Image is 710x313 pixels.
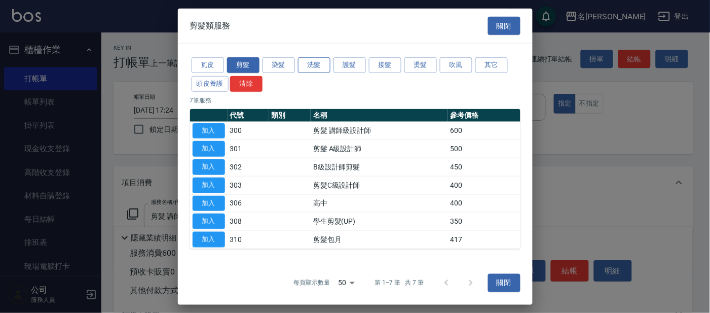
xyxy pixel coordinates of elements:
td: B級設計師剪髮 [311,158,447,176]
p: 7 筆服務 [190,95,520,105]
td: 310 [228,230,269,249]
td: 303 [228,176,269,194]
p: 每頁顯示數量 [293,279,330,288]
button: 瓦皮 [192,57,224,73]
td: 350 [448,213,520,231]
button: 護髮 [333,57,366,73]
button: 加入 [193,159,225,175]
button: 吹風 [440,57,472,73]
button: 關閉 [488,273,520,292]
td: 300 [228,122,269,140]
td: 500 [448,140,520,158]
div: 50 [334,269,358,297]
button: 清除 [230,76,263,92]
td: 剪髮包月 [311,230,447,249]
td: 400 [448,176,520,194]
th: 類別 [269,109,311,122]
span: 剪髮類服務 [190,21,231,31]
button: 加入 [193,141,225,157]
button: 接髮 [369,57,401,73]
button: 頭皮養護 [192,76,229,92]
button: 加入 [193,178,225,193]
td: 剪髮C級設計師 [311,176,447,194]
td: 301 [228,140,269,158]
button: 加入 [193,123,225,138]
button: 燙髮 [404,57,437,73]
th: 名稱 [311,109,447,122]
td: 600 [448,122,520,140]
button: 加入 [193,232,225,248]
th: 代號 [228,109,269,122]
button: 其它 [475,57,508,73]
p: 第 1–7 筆 共 7 筆 [375,279,424,288]
button: 剪髮 [227,57,259,73]
button: 關閉 [488,16,520,35]
button: 洗髮 [298,57,330,73]
td: 學生剪髮(UP) [311,213,447,231]
td: 剪髮 講師級設計師 [311,122,447,140]
td: 450 [448,158,520,176]
td: 417 [448,230,520,249]
td: 302 [228,158,269,176]
button: 染髮 [263,57,295,73]
td: 400 [448,194,520,213]
td: 308 [228,213,269,231]
th: 參考價格 [448,109,520,122]
td: 高中 [311,194,447,213]
td: 剪髮 A級設計師 [311,140,447,158]
td: 306 [228,194,269,213]
button: 加入 [193,214,225,229]
button: 加入 [193,195,225,211]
